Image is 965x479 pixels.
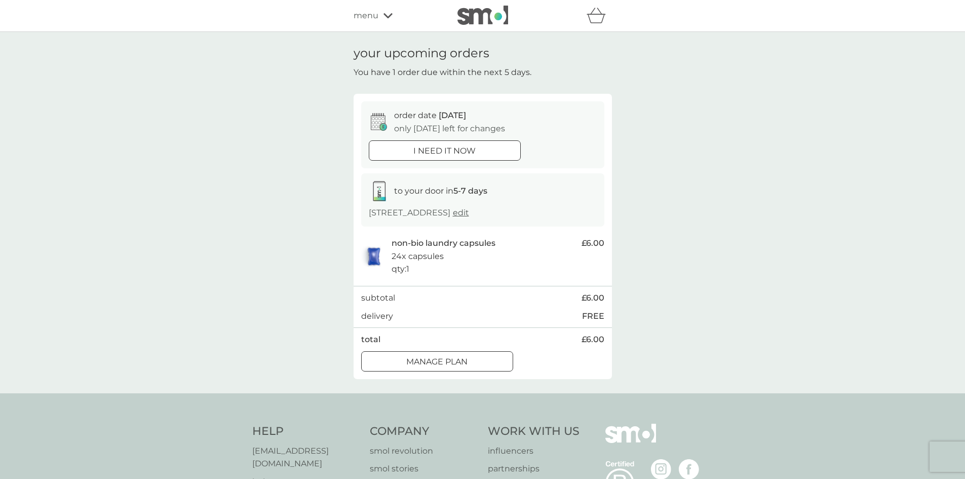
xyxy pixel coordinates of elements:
[587,6,612,26] div: basket
[582,237,604,250] span: £6.00
[406,355,468,369] p: Manage plan
[457,6,508,25] img: smol
[453,186,487,196] strong: 5-7 days
[439,110,466,120] span: [DATE]
[582,291,604,305] span: £6.00
[370,424,478,439] h4: Company
[361,291,395,305] p: subtotal
[394,122,505,135] p: only [DATE] left for changes
[361,351,513,372] button: Manage plan
[453,208,469,217] a: edit
[488,424,580,439] h4: Work With Us
[488,445,580,458] a: influencers
[370,462,478,475] a: smol stories
[252,445,360,470] a: [EMAIL_ADDRESS][DOMAIN_NAME]
[369,140,521,161] button: i need it now
[394,186,487,196] span: to your door in
[370,445,478,458] a: smol revolution
[413,144,476,158] p: i need it now
[392,263,409,276] p: qty : 1
[392,250,444,263] p: 24x capsules
[369,206,469,219] p: [STREET_ADDRESS]
[582,333,604,346] span: £6.00
[582,310,604,323] p: FREE
[252,424,360,439] h4: Help
[605,424,656,458] img: smol
[392,237,495,250] p: non-bio laundry capsules
[354,9,378,22] span: menu
[394,109,466,122] p: order date
[488,462,580,475] a: partnerships
[361,333,380,346] p: total
[354,46,489,61] h1: your upcoming orders
[361,310,393,323] p: delivery
[354,66,531,79] p: You have 1 order due within the next 5 days.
